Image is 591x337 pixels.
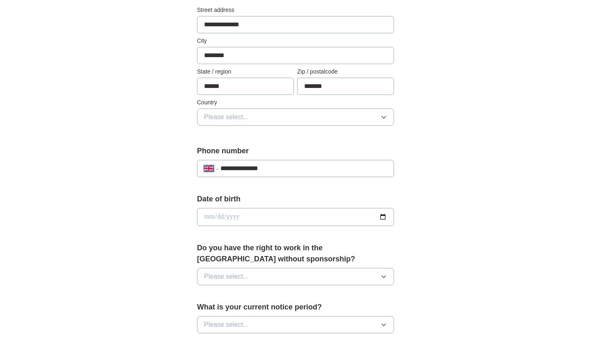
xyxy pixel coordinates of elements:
[204,112,249,122] span: Please select...
[197,145,394,157] label: Phone number
[297,67,394,76] label: Zip / postalcode
[197,316,394,333] button: Please select...
[204,320,249,330] span: Please select...
[197,108,394,126] button: Please select...
[197,268,394,285] button: Please select...
[197,37,394,45] label: City
[197,242,394,265] label: Do you have the right to work in the [GEOGRAPHIC_DATA] without sponsorship?
[197,302,394,313] label: What is your current notice period?
[204,272,249,282] span: Please select...
[197,194,394,205] label: Date of birth
[197,6,394,14] label: Street address
[197,67,294,76] label: State / region
[197,98,394,107] label: Country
